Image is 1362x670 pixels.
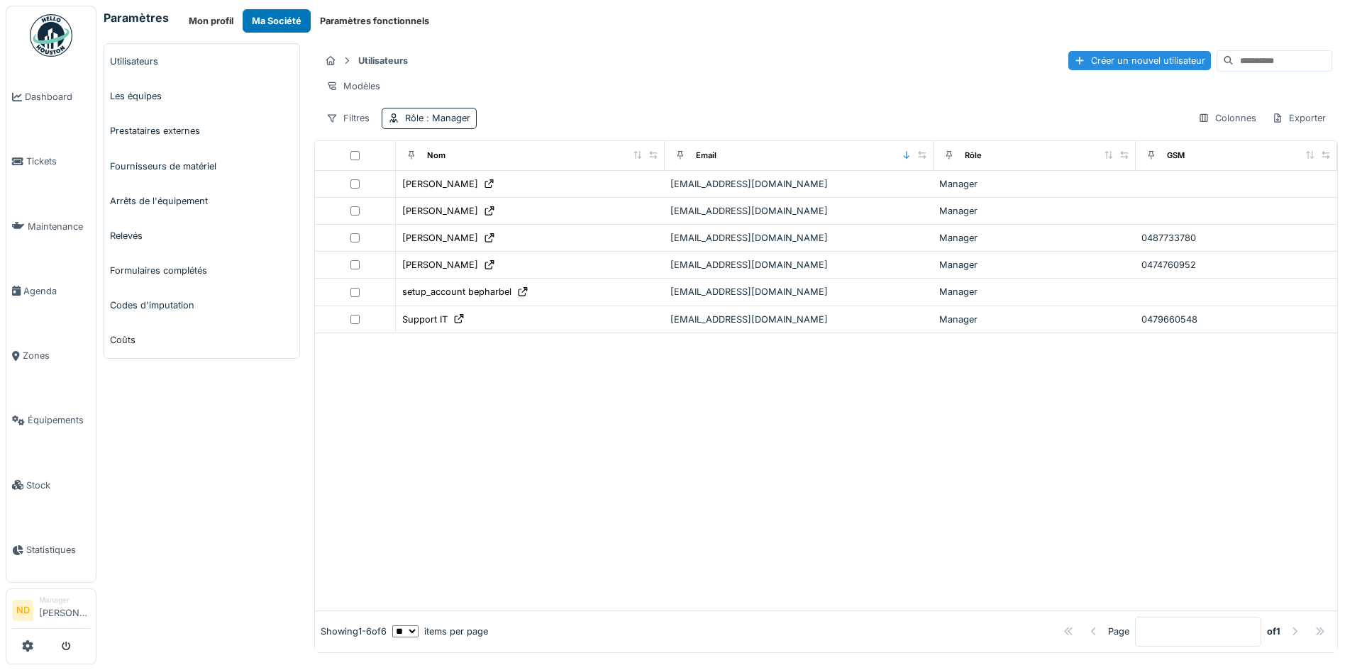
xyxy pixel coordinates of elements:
[320,108,376,128] div: Filtres
[939,177,1129,191] div: Manager
[392,625,488,638] div: items per page
[26,155,90,168] span: Tickets
[939,258,1129,272] div: Manager
[1167,150,1185,162] div: GSM
[26,479,90,492] span: Stock
[6,194,96,259] a: Maintenance
[670,285,928,298] div: [EMAIL_ADDRESS][DOMAIN_NAME]
[353,54,414,67] strong: Utilisateurs
[402,285,511,298] div: setup_account bepharbel
[670,231,928,245] div: [EMAIL_ADDRESS][DOMAIN_NAME]
[104,323,299,357] a: Coûts
[1108,625,1129,638] div: Page
[939,204,1129,218] div: Manager
[6,323,96,388] a: Zones
[320,76,387,96] div: Modèles
[965,150,982,162] div: Rôle
[6,388,96,452] a: Équipements
[402,313,448,326] div: Support IT
[104,253,299,288] a: Formulaires complétés
[104,149,299,184] a: Fournisseurs de matériel
[104,113,299,148] a: Prestataires externes
[427,150,445,162] div: Nom
[1068,51,1211,70] div: Créer un nouvel utilisateur
[104,79,299,113] a: Les équipes
[104,44,299,79] a: Utilisateurs
[1266,108,1332,128] div: Exporter
[26,543,90,557] span: Statistiques
[670,177,928,191] div: [EMAIL_ADDRESS][DOMAIN_NAME]
[104,288,299,323] a: Codes d'imputation
[1141,258,1331,272] div: 0474760952
[23,349,90,362] span: Zones
[23,284,90,298] span: Agenda
[28,413,90,427] span: Équipements
[1141,313,1331,326] div: 0479660548
[104,184,299,218] a: Arrêts de l'équipement
[243,9,311,33] button: Ma Société
[939,231,1129,245] div: Manager
[39,595,90,625] li: [PERSON_NAME]
[30,14,72,57] img: Badge_color-CXgf-gQk.svg
[104,11,169,25] h6: Paramètres
[402,231,478,245] div: [PERSON_NAME]
[179,9,243,33] button: Mon profil
[402,258,478,272] div: [PERSON_NAME]
[6,129,96,194] a: Tickets
[939,285,1129,298] div: Manager
[6,453,96,518] a: Stock
[405,111,470,125] div: Rôle
[6,259,96,323] a: Agenda
[402,177,478,191] div: [PERSON_NAME]
[39,595,90,605] div: Manager
[1141,231,1331,245] div: 0487733780
[670,313,928,326] div: [EMAIL_ADDRESS][DOMAIN_NAME]
[12,595,90,629] a: ND Manager[PERSON_NAME]
[423,113,470,123] span: : Manager
[1267,625,1280,638] strong: of 1
[321,625,387,638] div: Showing 1 - 6 of 6
[12,600,33,621] li: ND
[6,518,96,582] a: Statistiques
[670,204,928,218] div: [EMAIL_ADDRESS][DOMAIN_NAME]
[402,204,478,218] div: [PERSON_NAME]
[311,9,438,33] button: Paramètres fonctionnels
[670,258,928,272] div: [EMAIL_ADDRESS][DOMAIN_NAME]
[25,90,90,104] span: Dashboard
[939,313,1129,326] div: Manager
[6,65,96,129] a: Dashboard
[1192,108,1263,128] div: Colonnes
[28,220,90,233] span: Maintenance
[696,150,716,162] div: Email
[104,218,299,253] a: Relevés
